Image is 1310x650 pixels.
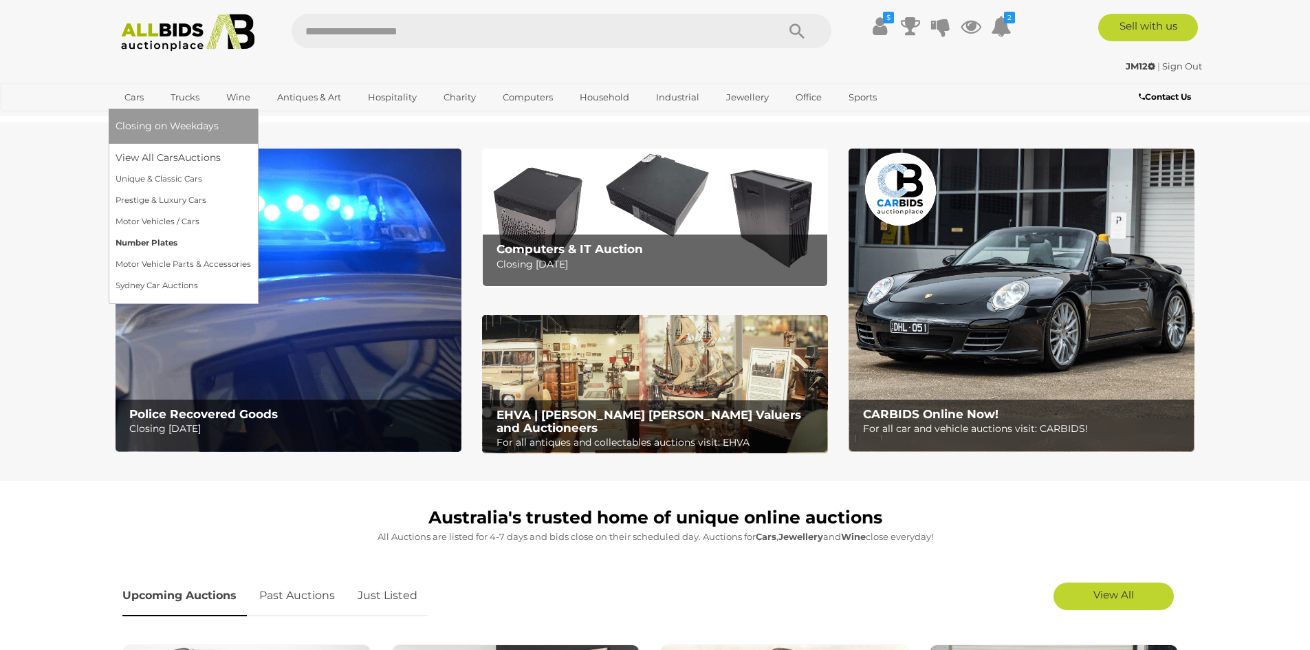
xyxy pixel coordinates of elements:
img: Computers & IT Auction [482,149,828,287]
b: Contact Us [1139,91,1191,102]
a: View All [1054,583,1174,610]
p: All Auctions are listed for 4-7 days and bids close on their scheduled day. Auctions for , and cl... [122,529,1188,545]
a: Charity [435,86,485,109]
b: Computers & IT Auction [496,242,643,256]
a: 2 [991,14,1012,39]
img: CARBIDS Online Now! [849,149,1194,452]
button: Search [763,14,831,48]
a: EHVA | Evans Hastings Valuers and Auctioneers EHVA | [PERSON_NAME] [PERSON_NAME] Valuers and Auct... [482,315,828,454]
a: Wine [217,86,259,109]
a: Hospitality [359,86,426,109]
img: Police Recovered Goods [116,149,461,452]
a: Antiques & Art [268,86,350,109]
a: Sports [840,86,886,109]
b: Police Recovered Goods [129,407,278,421]
a: JM12 [1126,61,1157,72]
a: Upcoming Auctions [122,576,247,616]
span: | [1157,61,1160,72]
strong: Wine [841,531,866,542]
b: CARBIDS Online Now! [863,407,998,421]
strong: Jewellery [778,531,823,542]
strong: JM12 [1126,61,1155,72]
a: Past Auctions [249,576,345,616]
img: Allbids.com.au [113,14,263,52]
i: $ [883,12,894,23]
a: Computers [494,86,562,109]
a: Household [571,86,638,109]
a: Contact Us [1139,89,1194,105]
a: Police Recovered Goods Police Recovered Goods Closing [DATE] [116,149,461,452]
h1: Australia's trusted home of unique online auctions [122,508,1188,528]
a: Sign Out [1162,61,1202,72]
span: View All [1093,588,1134,601]
b: EHVA | [PERSON_NAME] [PERSON_NAME] Valuers and Auctioneers [496,408,801,435]
img: EHVA | Evans Hastings Valuers and Auctioneers [482,315,828,454]
strong: Cars [756,531,776,542]
p: For all antiques and collectables auctions visit: EHVA [496,434,820,451]
a: Trucks [162,86,208,109]
a: Jewellery [717,86,778,109]
a: Industrial [647,86,708,109]
a: Just Listed [347,576,428,616]
p: Closing [DATE] [129,420,453,437]
a: Computers & IT Auction Computers & IT Auction Closing [DATE] [482,149,828,287]
a: CARBIDS Online Now! CARBIDS Online Now! For all car and vehicle auctions visit: CARBIDS! [849,149,1194,452]
p: Closing [DATE] [496,256,820,273]
i: 2 [1004,12,1015,23]
a: Cars [116,86,153,109]
a: Sell with us [1098,14,1198,41]
a: $ [870,14,891,39]
a: Office [787,86,831,109]
p: For all car and vehicle auctions visit: CARBIDS! [863,420,1187,437]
